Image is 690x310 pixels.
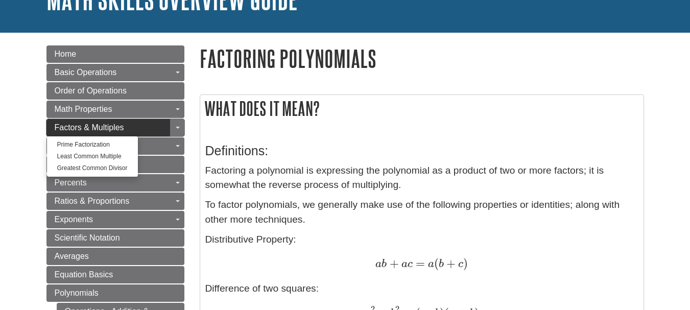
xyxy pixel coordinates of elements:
[46,101,184,118] a: Math Properties
[46,119,184,136] a: Factors & Multiples
[382,258,387,270] span: b
[399,258,408,270] span: a
[463,256,468,270] span: )
[46,174,184,192] a: Percents
[55,233,120,242] span: Scientific Notation
[55,289,99,297] span: Polynomials
[375,258,382,270] span: a
[47,151,138,162] a: Least Common Multiple
[55,50,77,58] span: Home
[456,258,463,270] span: c
[200,95,644,122] h2: What does it mean?
[46,45,184,63] a: Home
[47,162,138,174] a: Greatest Common Divisor
[55,123,124,132] span: Factors & Multiples
[47,139,138,151] a: Prime Factorization
[46,229,184,247] a: Scientific Notation
[55,105,112,113] span: Math Properties
[46,82,184,100] a: Order of Operations
[46,193,184,210] a: Ratios & Proportions
[55,252,89,260] span: Averages
[46,211,184,228] a: Exponents
[439,258,444,270] span: b
[444,256,456,270] span: +
[387,256,398,270] span: +
[205,198,638,227] p: To factor polynomials, we generally make use of the following properties or identities; along wit...
[55,178,87,187] span: Percents
[46,266,184,283] a: Equation Basics
[55,215,93,224] span: Exponents
[55,270,113,279] span: Equation Basics
[46,64,184,81] a: Basic Operations
[205,163,638,193] p: Factoring a polynomial is expressing the polynomial as a product of two or more factors; it is so...
[413,256,425,270] span: =
[205,144,638,158] h3: Definitions:
[205,232,638,247] p: Distributive Property:
[55,68,117,77] span: Basic Operations
[55,197,130,205] span: Ratios & Proportions
[425,258,434,270] span: a
[46,248,184,265] a: Averages
[200,45,644,71] h1: Factoring Polynomials
[434,256,439,270] span: (
[408,258,413,270] span: c
[46,284,184,302] a: Polynomials
[55,86,127,95] span: Order of Operations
